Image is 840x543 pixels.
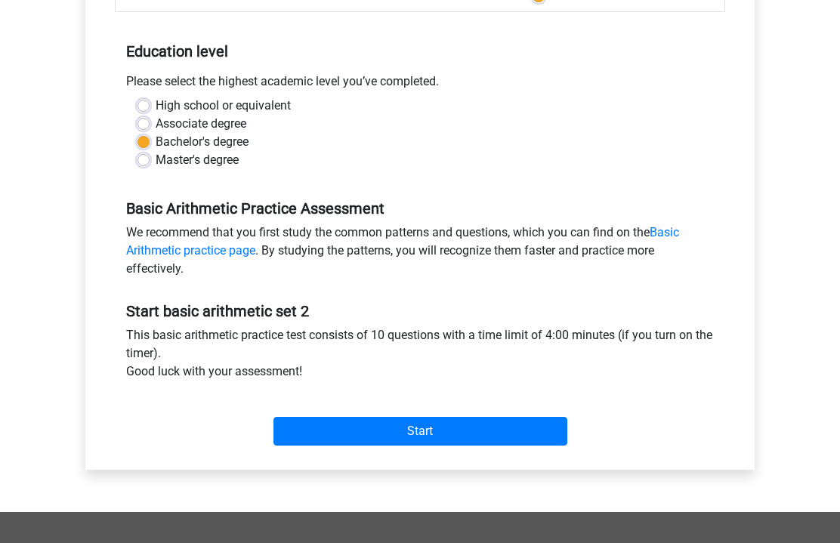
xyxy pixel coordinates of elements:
[126,200,714,218] h5: Basic Arithmetic Practice Assessment
[126,303,714,321] h5: Start basic arithmetic set 2
[273,418,567,446] input: Start
[115,327,725,387] div: This basic arithmetic practice test consists of 10 questions with a time limit of 4:00 minutes (i...
[156,134,249,152] label: Bachelor's degree
[115,73,725,97] div: Please select the highest academic level you’ve completed.
[126,37,714,67] h5: Education level
[156,116,246,134] label: Associate degree
[156,152,239,170] label: Master's degree
[115,224,725,285] div: We recommend that you first study the common patterns and questions, which you can find on the . ...
[156,97,291,116] label: High school or equivalent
